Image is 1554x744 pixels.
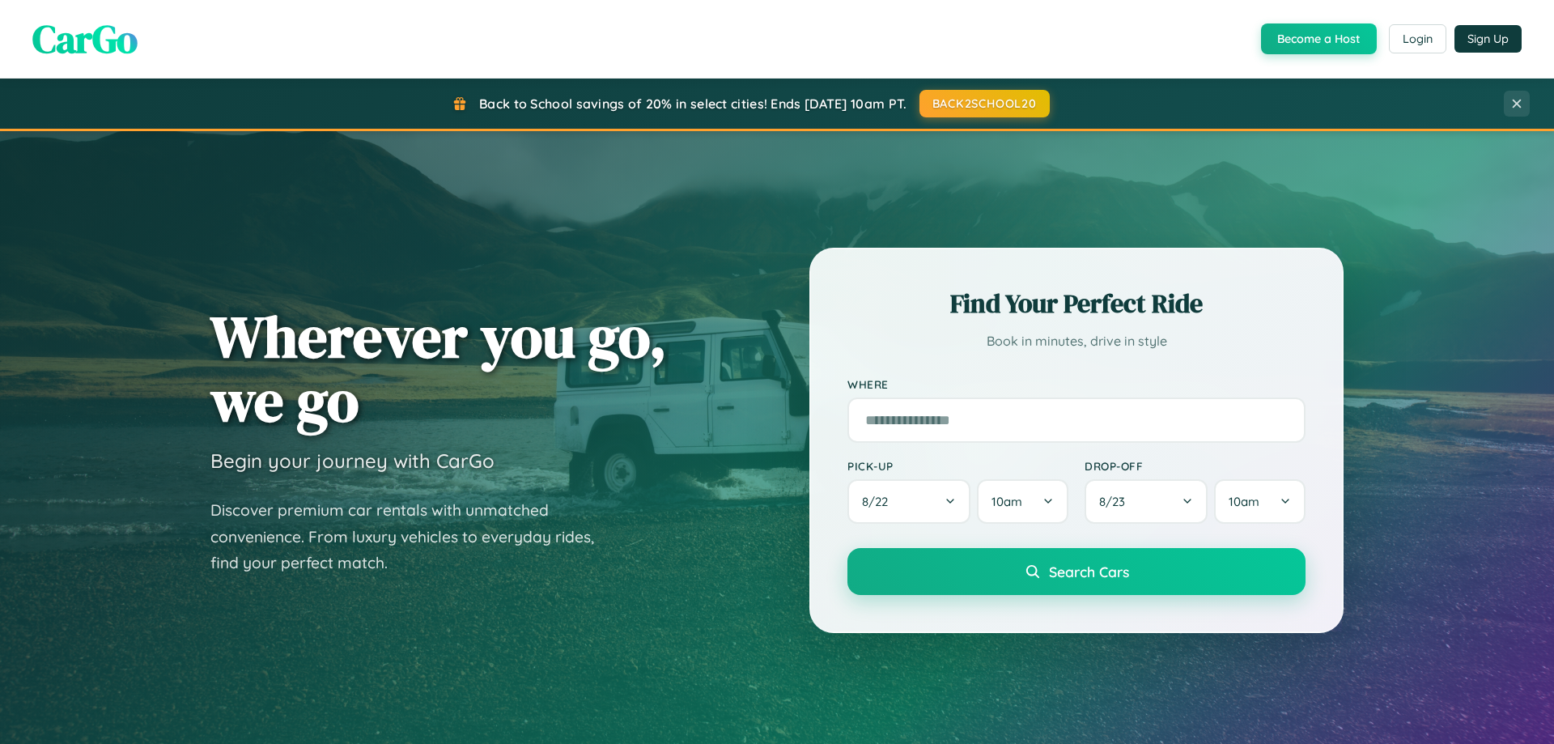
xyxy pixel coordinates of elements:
button: 8/22 [847,479,970,524]
h1: Wherever you go, we go [210,304,667,432]
h3: Begin your journey with CarGo [210,449,495,473]
h2: Find Your Perfect Ride [847,286,1306,321]
span: 10am [991,494,1022,509]
button: Sign Up [1454,25,1522,53]
button: Become a Host [1261,23,1377,54]
span: Back to School savings of 20% in select cities! Ends [DATE] 10am PT. [479,96,906,112]
button: 10am [977,479,1068,524]
button: Search Cars [847,548,1306,595]
button: 8/23 [1085,479,1208,524]
label: Where [847,377,1306,391]
span: 8 / 22 [862,494,896,509]
p: Discover premium car rentals with unmatched convenience. From luxury vehicles to everyday rides, ... [210,497,615,576]
label: Drop-off [1085,459,1306,473]
span: CarGo [32,12,138,66]
button: BACK2SCHOOL20 [919,90,1050,117]
p: Book in minutes, drive in style [847,329,1306,353]
button: 10am [1214,479,1306,524]
button: Login [1389,24,1446,53]
span: 10am [1229,494,1259,509]
span: Search Cars [1049,563,1129,580]
span: 8 / 23 [1099,494,1133,509]
label: Pick-up [847,459,1068,473]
